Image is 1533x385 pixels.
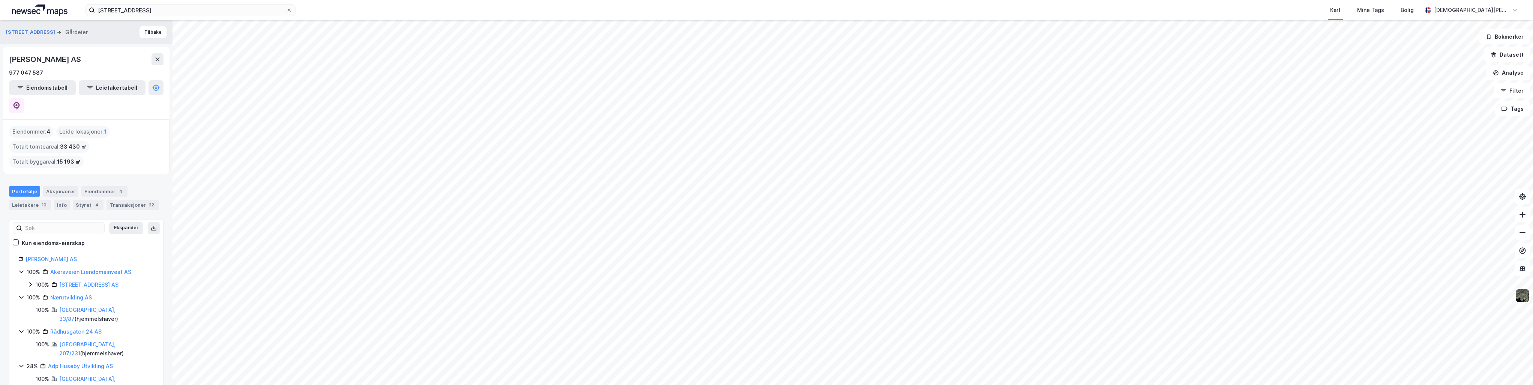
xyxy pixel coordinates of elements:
button: Tilbake [139,26,166,38]
div: Eiendommer : [9,126,53,138]
img: logo.a4113a55bc3d86da70a041830d287a7e.svg [12,5,67,16]
button: Ekspander [109,222,143,234]
div: Bolig [1401,6,1414,15]
a: Adp Huseby Utvikling AS [48,363,113,369]
a: [STREET_ADDRESS] AS [59,281,118,288]
iframe: Chat Widget [1495,349,1533,385]
div: Kart [1330,6,1341,15]
a: [GEOGRAPHIC_DATA], 33/87 [59,307,115,322]
div: Mine Tags [1357,6,1384,15]
div: 100% [27,293,40,302]
button: Tags [1495,101,1530,116]
div: Totalt tomteareal : [9,141,89,153]
input: Søk [22,223,104,234]
div: 22 [147,201,156,209]
input: Søk på adresse, matrikkel, gårdeiere, leietakere eller personer [95,5,286,16]
div: Gårdeier [65,28,88,37]
a: Rådhusgaten 24 AS [50,328,102,335]
span: 1 [104,127,106,136]
a: Akersveien Eiendomsinvest AS [50,269,131,275]
div: 100% [27,268,40,277]
div: Totalt byggareal : [9,156,84,168]
span: 33 430 ㎡ [60,142,86,151]
button: Datasett [1484,47,1530,62]
a: [PERSON_NAME] AS [25,256,77,262]
span: 15 193 ㎡ [57,157,81,166]
div: Leide lokasjoner : [56,126,109,138]
a: [GEOGRAPHIC_DATA], 207/231 [59,341,115,356]
div: [DEMOGRAPHIC_DATA][PERSON_NAME] [1434,6,1509,15]
button: Bokmerker [1479,29,1530,44]
span: 4 [46,127,50,136]
div: Leietakere [9,200,51,210]
button: Analyse [1486,65,1530,80]
button: Filter [1494,83,1530,98]
button: [STREET_ADDRESS] [6,29,57,36]
div: ( hjemmelshaver ) [59,340,154,358]
div: 28% [27,362,38,371]
div: Eiendommer [81,186,127,197]
div: Aksjonærer [43,186,78,197]
div: 100% [36,374,49,383]
div: 4 [93,201,100,209]
a: Nærutvikling AS [50,294,92,301]
div: ( hjemmelshaver ) [59,305,154,323]
div: Kun eiendoms-eierskap [22,239,85,248]
div: Info [54,200,70,210]
div: Styret [73,200,103,210]
div: 10 [40,201,48,209]
img: 9k= [1515,289,1530,303]
div: 100% [36,340,49,349]
div: Transaksjoner [106,200,159,210]
button: Leietakertabell [79,80,145,95]
div: [PERSON_NAME] AS [9,53,82,65]
div: 977 047 587 [9,68,43,77]
div: 4 [117,188,124,195]
div: 100% [36,280,49,289]
div: 100% [27,327,40,336]
button: Eiendomstabell [9,80,76,95]
div: Portefølje [9,186,40,197]
div: 100% [36,305,49,314]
